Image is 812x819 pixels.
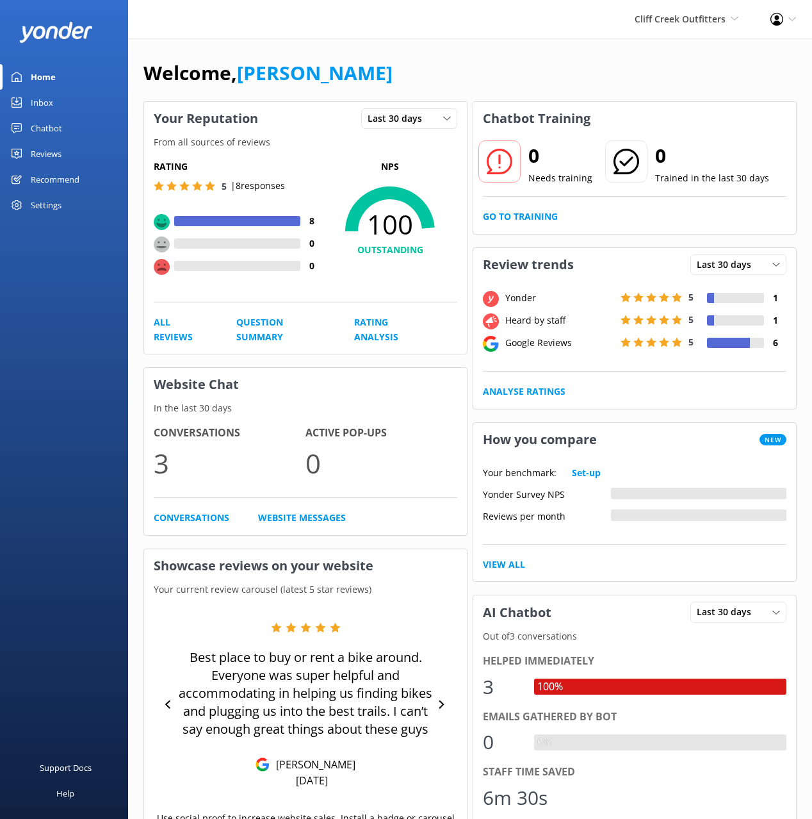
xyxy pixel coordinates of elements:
p: Best place to buy or rent a bike around. Everyone was super helpful and accommodating in helping ... [179,649,433,738]
span: Last 30 days [697,258,759,272]
p: From all sources of reviews [144,135,467,149]
div: Home [31,64,56,90]
div: Helped immediately [483,653,786,670]
div: Google Reviews [502,336,617,350]
h2: 0 [655,140,769,171]
h3: Website Chat [144,368,467,401]
span: 5 [688,313,694,326]
h3: Showcase reviews on your website [144,549,467,583]
div: 100% [534,679,566,695]
a: Rating Analysis [354,315,428,344]
div: Chatbot [31,115,62,141]
h4: 0 [300,259,323,273]
div: Support Docs [40,755,92,781]
a: Go to Training [483,210,558,224]
div: Recommend [31,167,79,192]
div: Staff time saved [483,764,786,781]
span: Last 30 days [697,605,759,619]
h4: 8 [300,214,323,228]
img: yonder-white-logo.png [19,22,93,43]
div: Help [56,781,74,806]
p: | 8 responses [231,179,285,193]
h4: 1 [764,291,786,305]
h4: 6 [764,336,786,350]
h5: Rating [154,160,323,174]
p: 0 [305,442,457,484]
div: Settings [31,192,61,218]
h3: Review trends [473,248,583,281]
div: Heard by staff [502,313,617,327]
div: 0% [534,734,555,751]
h1: Welcome, [143,58,393,88]
h4: Active Pop-ups [305,425,457,442]
h3: Chatbot Training [473,102,600,135]
h4: OUTSTANDING [323,243,457,257]
p: [PERSON_NAME] [270,757,355,772]
span: 100 [323,208,457,240]
p: Needs training [528,171,592,185]
h3: Your Reputation [144,102,268,135]
p: In the last 30 days [144,401,467,415]
div: Yonder [502,291,617,305]
span: 5 [688,336,694,348]
a: Website Messages [258,511,346,525]
img: Google Reviews [256,757,270,772]
div: Inbox [31,90,53,115]
div: 3 [483,672,521,702]
p: 3 [154,442,305,484]
span: New [759,434,786,445]
span: 5 [688,291,694,303]
div: Emails gathered by bot [483,709,786,725]
p: Your benchmark: [483,466,556,480]
span: Last 30 days [368,112,430,126]
h4: 0 [300,236,323,251]
a: Question Summary [236,315,325,344]
div: Yonder Survey NPS [483,488,611,499]
a: Conversations [154,511,229,525]
p: NPS [323,160,457,174]
h2: 0 [528,140,592,171]
h4: 1 [764,313,786,327]
span: Cliff Creek Outfitters [635,13,726,25]
p: Trained in the last 30 days [655,171,769,185]
a: Analyse Ratings [483,385,565,399]
a: [PERSON_NAME] [237,60,393,86]
a: Set-up [572,466,601,480]
p: [DATE] [296,773,328,788]
span: 5 [222,180,227,192]
a: All Reviews [154,315,207,344]
p: Out of 3 conversations [473,629,796,643]
div: Reviews [31,141,61,167]
div: Reviews per month [483,509,611,521]
div: 0 [483,727,521,757]
h3: How you compare [473,423,606,456]
div: 6m 30s [483,782,548,813]
p: Your current review carousel (latest 5 star reviews) [144,583,467,597]
h3: AI Chatbot [473,596,561,629]
a: View All [483,558,525,572]
h4: Conversations [154,425,305,442]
